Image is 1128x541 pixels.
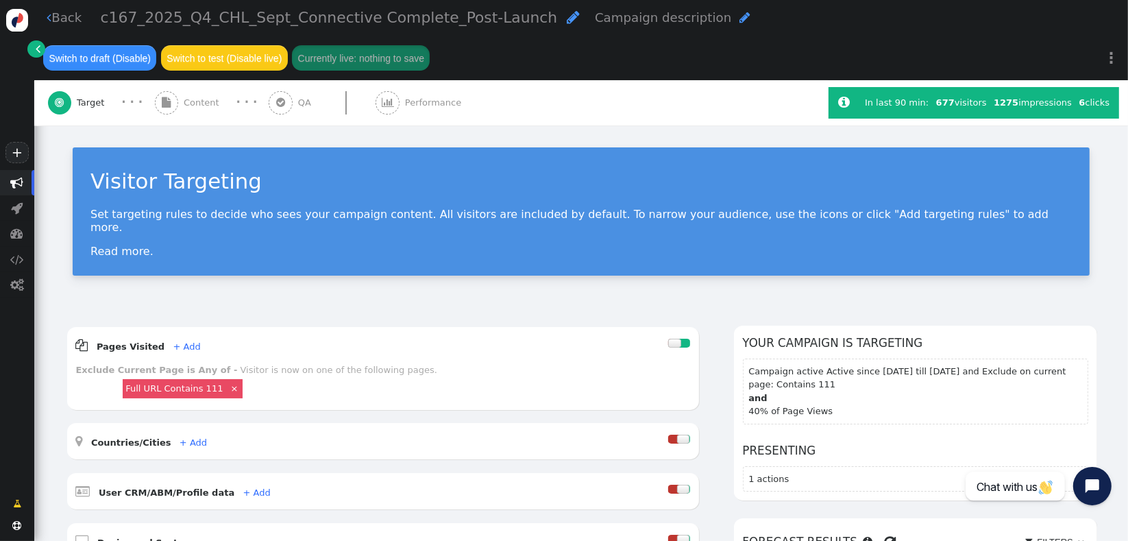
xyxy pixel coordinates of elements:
[4,492,30,516] a: 
[405,96,467,110] span: Performance
[47,11,51,24] span: 
[76,339,88,352] span: 
[76,488,291,498] a:  User CRM/ABM/Profile data + Add
[99,488,234,498] b: User CRM/ABM/Profile data
[382,97,394,108] span: 
[77,96,110,110] span: Target
[76,435,83,448] span: 
[243,488,271,498] a: + Add
[276,97,285,108] span: 
[173,341,200,352] a: + Add
[180,437,207,448] a: + Add
[739,11,750,24] span: 
[994,97,1072,108] span: impressions
[76,437,228,448] a:  Countries/Cities + Add
[43,45,156,70] button: Switch to draft (Disable)
[933,96,990,110] div: visitors
[1095,38,1128,78] a: ⋮
[376,80,490,125] a:  Performance
[5,142,29,163] a: +
[994,97,1018,108] b: 1275
[97,341,164,352] b: Pages Visited
[229,382,241,394] a: ×
[11,227,24,240] span: 
[748,392,1081,405] b: and
[567,10,580,25] span: 
[162,97,171,108] span: 
[47,8,82,27] a: Back
[36,42,40,56] span: 
[91,437,171,448] b: Countries/Cities
[1079,97,1085,108] b: 6
[6,9,29,32] img: logo-icon.svg
[748,474,789,484] span: 1 actions
[121,94,143,111] div: · · ·
[90,208,1072,234] p: Set targeting rules to decide who sees your campaign content. All visitors are included by defaul...
[76,365,238,375] b: Exclude Current Page is Any of -
[241,365,437,375] div: Visitor is now on one of the following pages.
[76,485,90,498] span: 
[743,335,1088,352] h6: Your campaign is targeting
[743,442,1088,459] h6: Presenting
[11,176,24,189] span: 
[155,80,269,125] a:  Content · · ·
[298,96,317,110] span: QA
[839,95,850,109] span: 
[865,96,933,110] div: In last 90 min:
[101,9,558,26] span: c167_2025_Q4_CHL_Sept_Connective Complete_Post-Launch
[90,245,154,258] a: Read more.
[27,40,45,58] a: 
[48,80,155,125] a:  Target · · ·
[90,165,1072,197] div: Visitor Targeting
[10,253,24,266] span: 
[55,97,64,108] span: 
[10,278,24,291] span: 
[236,94,257,111] div: · · ·
[1079,97,1109,108] span: clicks
[595,10,731,25] span: Campaign description
[125,383,223,394] a: Full URL Contains 111
[184,96,225,110] span: Content
[76,341,221,352] a:  Pages Visited + Add
[269,80,376,125] a:  QA
[13,521,22,530] span: 
[743,359,1088,424] section: Campaign active Active since [DATE] till [DATE] and Exclude on current page: Contains 111 40% of ...
[13,497,21,511] span: 
[161,45,288,70] button: Switch to test (Disable live)
[12,202,23,215] span: 
[292,45,430,70] button: Currently live: nothing to save
[936,97,955,108] b: 677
